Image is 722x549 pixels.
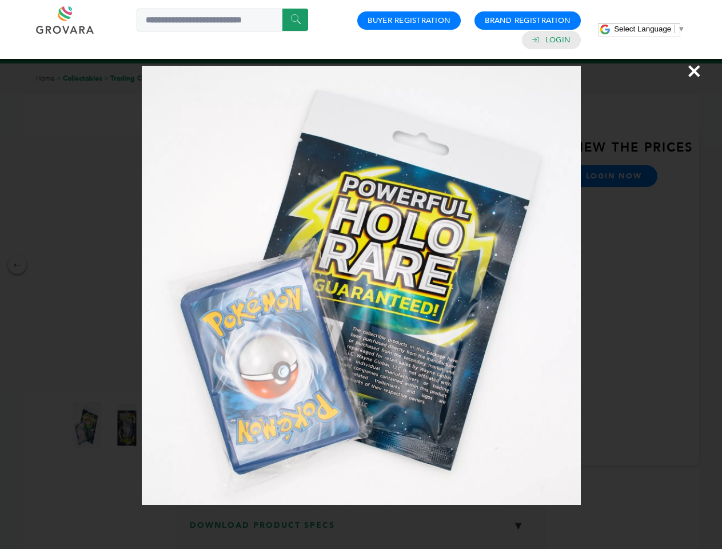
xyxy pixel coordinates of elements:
[485,15,571,26] a: Brand Registration
[137,9,308,31] input: Search a product or brand...
[545,35,571,45] a: Login
[674,25,675,33] span: ​
[614,25,685,33] a: Select Language​
[614,25,671,33] span: Select Language
[142,66,581,505] img: Image Preview
[368,15,450,26] a: Buyer Registration
[687,55,702,87] span: ×
[677,25,685,33] span: ▼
